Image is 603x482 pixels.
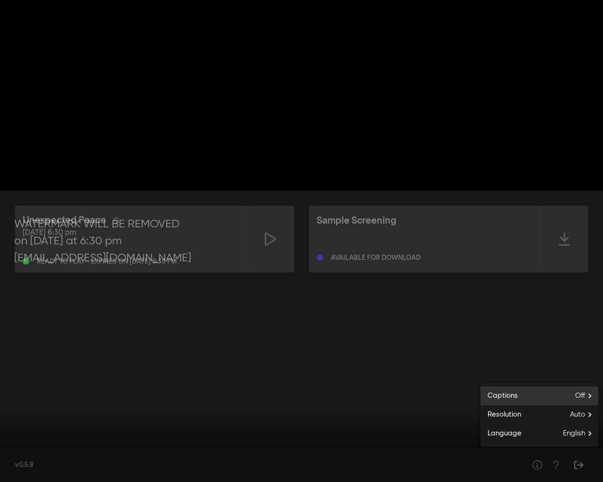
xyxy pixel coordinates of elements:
span: Off [575,389,598,403]
span: Resolution [481,410,521,420]
button: Sign Out [569,456,588,474]
span: Language [481,428,522,439]
button: Resolution [481,405,598,424]
button: Help [546,456,565,474]
span: Auto [570,408,598,422]
button: Language [481,424,598,443]
button: Captions [481,386,598,405]
span: Captions [481,391,518,402]
span: English [563,426,598,441]
button: Help [528,456,546,474]
div: v0.5.8 [15,460,509,470]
